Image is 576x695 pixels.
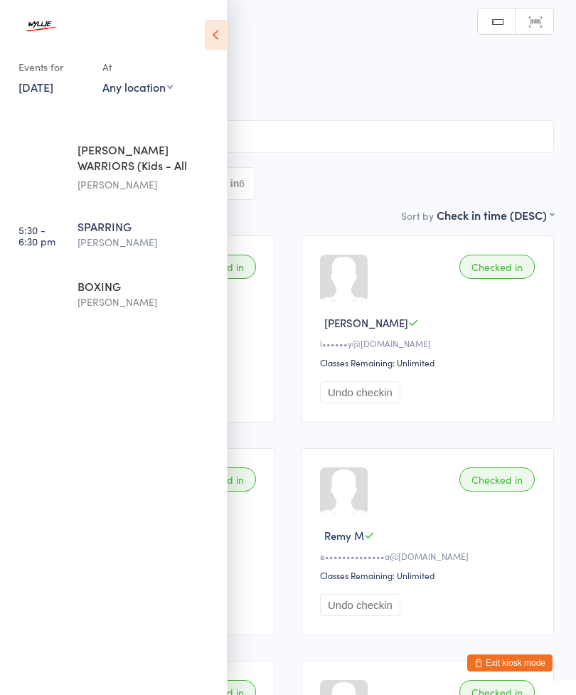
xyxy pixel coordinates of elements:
[4,129,227,205] a: 4:45 -5:30 pm[PERSON_NAME] WARRIORS (Kids - All Levels)[PERSON_NAME]
[467,654,553,672] button: Exit kiosk mode
[22,66,532,80] span: [DATE] 5:30pm
[320,569,539,581] div: Classes Remaining: Unlimited
[22,36,554,59] h2: SPARRING Check-in
[102,55,173,79] div: At
[22,95,554,109] span: .
[78,218,215,234] div: SPARRING
[459,255,535,279] div: Checked in
[401,208,434,223] label: Sort by
[18,224,55,247] time: 5:30 - 6:30 pm
[18,79,53,95] a: [DATE]
[320,356,539,368] div: Classes Remaining: Unlimited
[18,55,88,79] div: Events for
[102,79,173,95] div: Any location
[324,315,408,330] span: [PERSON_NAME]
[14,11,68,41] img: Wyllie Martial Arts
[4,266,227,324] a: 6:30 -7:30 pmBOXING[PERSON_NAME]
[239,178,245,189] div: 6
[459,467,535,492] div: Checked in
[18,284,55,307] time: 6:30 - 7:30 pm
[320,550,539,562] div: e••••••••••••••a@[DOMAIN_NAME]
[4,206,227,265] a: 5:30 -6:30 pmSPARRING[PERSON_NAME]
[320,337,539,349] div: l••••••y@[DOMAIN_NAME]
[18,147,55,170] time: 4:45 - 5:30 pm
[320,594,400,616] button: Undo checkin
[78,294,215,310] div: [PERSON_NAME]
[437,207,554,223] div: Check in time (DESC)
[78,142,215,176] div: [PERSON_NAME] WARRIORS (Kids - All Levels)
[324,528,364,543] span: Remy M
[78,278,215,294] div: BOXING
[78,176,215,193] div: [PERSON_NAME]
[22,120,554,153] input: Search
[320,381,400,403] button: Undo checkin
[22,80,532,95] span: [PERSON_NAME]
[78,234,215,250] div: [PERSON_NAME]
